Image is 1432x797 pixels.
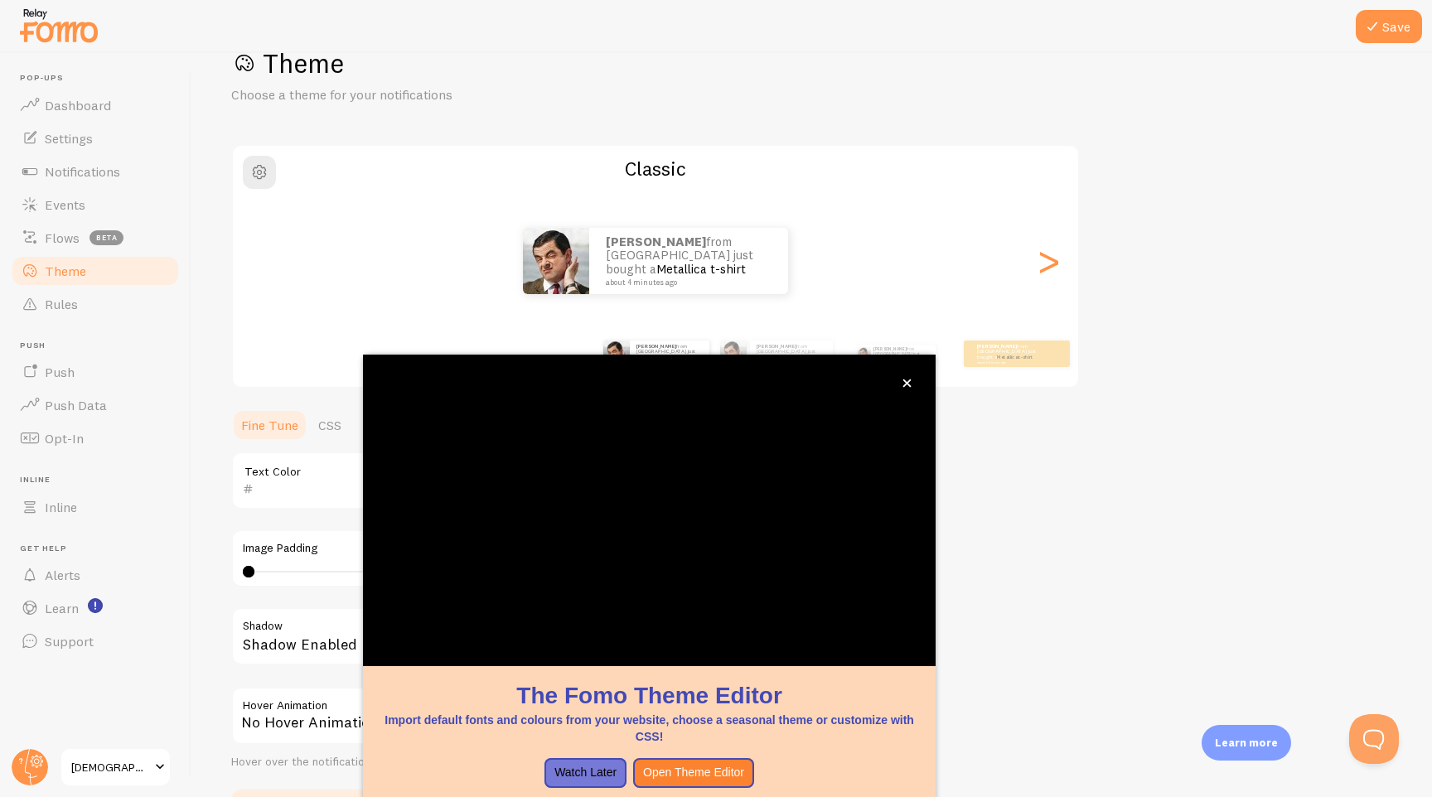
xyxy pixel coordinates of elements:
[71,757,150,777] span: [DEMOGRAPHIC_DATA]
[656,261,746,277] a: Metallica t-shirt
[523,228,589,294] img: Fomo
[45,633,94,650] span: Support
[231,408,308,442] a: Fine Tune
[17,4,100,46] img: fomo-relay-logo-orange.svg
[1202,725,1291,761] div: Learn more
[383,712,916,745] p: Import default fonts and colours from your website, choose a seasonal theme or customize with CSS!
[20,475,181,485] span: Inline
[231,687,728,745] div: No Hover Animation
[45,97,111,114] span: Dashboard
[60,747,172,787] a: [DEMOGRAPHIC_DATA]
[1038,201,1058,321] div: Next slide
[89,230,123,245] span: beta
[633,758,754,788] button: Open Theme Editor
[45,430,84,447] span: Opt-In
[636,343,703,364] p: from [GEOGRAPHIC_DATA] just bought a
[45,296,78,312] span: Rules
[10,558,181,592] a: Alerts
[10,625,181,658] a: Support
[10,422,181,455] a: Opt-In
[45,499,77,515] span: Inline
[606,235,772,287] p: from [GEOGRAPHIC_DATA] just bought a
[45,600,79,616] span: Learn
[231,755,728,770] div: Hover over the notification for preview
[383,679,916,712] h1: The Fomo Theme Editor
[977,360,1042,364] small: about 4 minutes ago
[757,343,796,350] strong: [PERSON_NAME]
[10,254,181,287] a: Theme
[88,598,103,613] svg: <p>Watch New Feature Tutorials!</p>
[544,758,626,788] button: Watch Later
[757,343,826,364] p: from [GEOGRAPHIC_DATA] just bought a
[977,343,1017,350] strong: [PERSON_NAME]
[45,196,85,213] span: Events
[243,541,717,556] label: Image Padding
[10,89,181,122] a: Dashboard
[606,234,706,249] strong: [PERSON_NAME]
[233,156,1078,181] h2: Classic
[656,354,692,360] a: Metallica t-shirt
[231,85,629,104] p: Choose a theme for your notifications
[20,73,181,84] span: Pop-ups
[10,355,181,389] a: Push
[776,354,812,360] a: Metallica t-shirt
[873,346,907,351] strong: [PERSON_NAME]
[603,341,630,367] img: Fomo
[231,46,1392,80] h1: Theme
[20,341,181,351] span: Push
[857,347,870,360] img: Fomo
[1215,735,1278,751] p: Learn more
[231,607,728,668] div: Shadow Enabled
[45,163,120,180] span: Notifications
[308,408,351,442] a: CSS
[45,397,107,413] span: Push Data
[10,490,181,524] a: Inline
[606,278,767,287] small: about 4 minutes ago
[10,122,181,155] a: Settings
[45,229,80,246] span: Flows
[45,130,93,147] span: Settings
[45,263,86,279] span: Theme
[10,221,181,254] a: Flows beta
[10,592,181,625] a: Learn
[873,345,929,363] p: from [GEOGRAPHIC_DATA] just bought a
[720,341,747,367] img: Fomo
[898,374,916,392] button: close,
[10,155,181,188] a: Notifications
[1349,714,1399,764] iframe: Help Scout Beacon - Open
[977,343,1043,364] p: from [GEOGRAPHIC_DATA] just bought a
[10,287,181,321] a: Rules
[636,343,676,350] strong: [PERSON_NAME]
[45,567,80,583] span: Alerts
[20,543,181,554] span: Get Help
[997,354,1033,360] a: Metallica t-shirt
[10,188,181,221] a: Events
[10,389,181,422] a: Push Data
[45,364,75,380] span: Push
